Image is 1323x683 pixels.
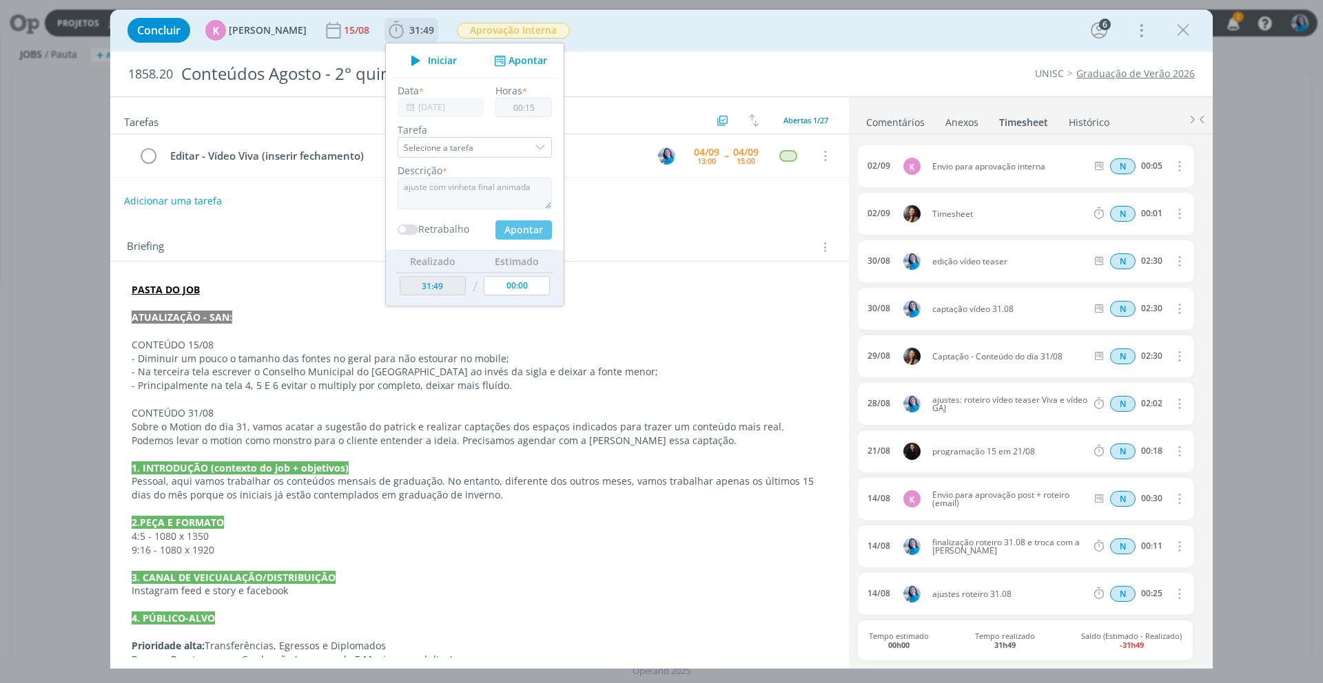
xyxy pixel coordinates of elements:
[1110,396,1136,412] div: Horas normais
[418,222,469,236] label: Retrabalho
[868,304,890,313] div: 30/08
[1110,348,1136,364] div: Horas normais
[868,446,890,456] div: 21/08
[1141,256,1162,266] div: 02:30
[132,653,828,666] p: Pessoas Prontas para a Graduação (egressos do E.M e jovens adultos)
[903,253,921,270] img: E
[903,585,921,602] img: E
[1110,396,1136,412] span: N
[1110,206,1136,222] div: Horas normais
[888,640,910,650] b: 00h00
[1035,67,1064,80] a: UNISC
[927,491,1091,507] span: Envio para aprovação post + roteiro (email)
[403,51,458,70] button: Iniciar
[1141,209,1162,218] div: 00:01
[132,379,828,392] p: - Principalmente na tela 4, 5 E 6 evitar o multiply por completo, deixar mais fluído.
[1120,640,1144,650] b: -31h49
[1110,301,1136,317] span: N
[1141,541,1162,551] div: 00:11
[927,538,1091,555] span: finalização roteiro 31.08 e troca com a [PERSON_NAME]
[132,474,828,502] p: Pessoal, aqui vamos trabalhar os conteúdos mensais de graduação. No entanto, diferente dos outros...
[1141,494,1162,503] div: 00:30
[495,83,522,98] label: Horas
[124,112,158,129] span: Tarefas
[409,23,434,36] span: 31:49
[1081,631,1182,649] span: Saldo (Estimado - Realizado)
[903,395,921,412] img: E
[998,109,1049,129] a: Timesheet
[868,589,890,598] div: 14/08
[396,250,469,272] th: Realizado
[480,250,553,272] th: Estimado
[694,147,719,157] div: 04/09
[132,365,828,379] p: - Na terceira tela escrever o Conselho Municipal do [GEOGRAPHIC_DATA] ao invés da sigla e deixar ...
[737,157,755,165] div: 15:00
[132,406,828,420] p: CONTEÚDO 31/08
[428,56,457,65] span: Iniciar
[1110,206,1136,222] span: N
[865,109,925,129] a: Comentários
[205,20,226,41] div: K
[783,115,828,125] span: Abertas 1/27
[385,19,438,41] button: 31:49
[457,23,570,39] span: Aprovação Interna
[868,494,890,503] div: 14/08
[927,590,1091,598] span: ajustes roteiro 31.08
[868,541,890,551] div: 14/08
[205,20,307,41] button: K[PERSON_NAME]
[456,22,571,39] button: Aprovação Interna
[749,114,759,127] img: arrow-down-up.svg
[132,571,336,584] strong: 3. CANAL DE VEICUALAÇÃO/DISTRIBUIÇÃO
[1099,19,1111,30] div: 6
[1110,586,1136,602] div: Horas normais
[137,25,181,36] span: Concluir
[1076,67,1195,80] a: Graduação de Verão 2026
[903,348,921,365] img: B
[1110,348,1136,364] span: N
[903,490,921,507] div: K
[1141,304,1162,313] div: 02:30
[1141,351,1162,361] div: 02:30
[903,300,921,317] img: E
[229,25,307,35] span: [PERSON_NAME]
[1110,491,1136,507] span: N
[868,399,890,408] div: 28/08
[927,396,1091,412] span: ajustes: roteiro vídeo teaser Viva e vídeo GAJ
[868,209,890,218] div: 02/09
[1141,399,1162,408] div: 02:02
[127,18,190,43] button: Concluir
[1141,161,1162,171] div: 00:05
[656,145,677,166] button: E
[132,283,200,296] a: PASTA DO JOB
[994,640,1016,650] b: 31h49
[903,538,921,555] img: E
[128,67,173,82] span: 1858.20
[1110,158,1136,174] div: Horas normais
[1141,589,1162,598] div: 00:25
[945,116,978,129] div: Anexos
[1141,446,1162,456] div: 00:18
[1110,491,1136,507] div: Horas normais
[1110,443,1136,459] span: N
[868,351,890,361] div: 29/08
[132,420,828,448] p: Sobre o Motion do dia 31, vamos acatar a sugestão do patrick e realizar captações dos espaços ind...
[176,57,745,91] div: Conteúdos Agosto - 2° quinzena
[132,543,217,556] span: 9:16 - 1080 x 1920
[495,220,552,240] button: Apontar
[1110,586,1136,602] span: N
[903,158,921,175] div: K
[132,352,828,366] p: - Diminuir um pouco o tamanho das fontes no geral para não estourar no mobile;
[869,631,929,649] span: Tempo estimado
[975,631,1035,649] span: Tempo realizado
[1088,19,1110,41] button: 6
[1110,538,1136,554] span: N
[132,639,205,652] strong: Prioridade alta:
[927,258,1091,266] span: edição vídeo teaser
[927,210,1091,218] span: Timesheet
[398,83,419,98] label: Data
[132,311,232,324] strong: ATUALIZAÇÃO - SAN:
[733,147,759,157] div: 04/09
[868,161,890,171] div: 02/09
[868,256,890,266] div: 30/08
